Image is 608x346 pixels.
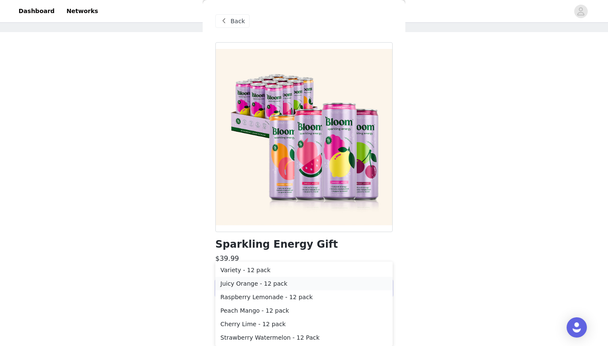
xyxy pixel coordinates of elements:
[61,2,103,21] a: Networks
[215,277,393,290] li: Juicy Orange - 12 pack
[215,290,393,304] li: Raspberry Lemonade - 12 pack
[215,331,393,344] li: Strawberry Watermelon - 12 Pack
[231,17,245,26] span: Back
[14,2,60,21] a: Dashboard
[215,254,239,264] h3: $39.99
[567,317,587,338] div: Open Intercom Messenger
[215,304,393,317] li: Peach Mango - 12 pack
[577,5,585,18] div: avatar
[215,263,393,277] li: Variety - 12 pack
[215,317,393,331] li: Cherry Lime - 12 pack
[215,239,338,250] h1: Sparkling Energy Gift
